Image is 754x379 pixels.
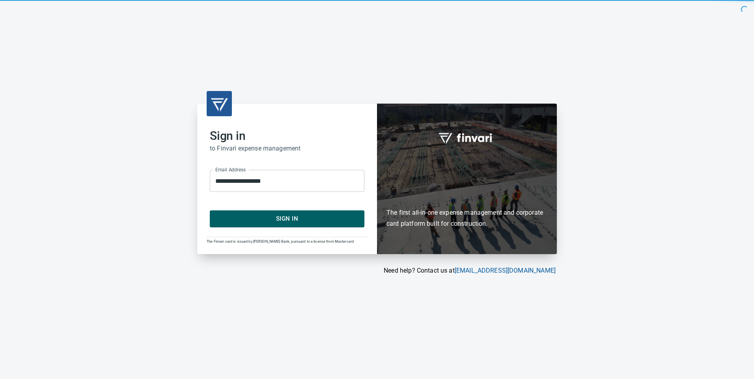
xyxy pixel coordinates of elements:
h6: The first all-in-one expense management and corporate card platform built for construction. [386,162,547,229]
span: The Finvari card is issued by [PERSON_NAME] Bank, pursuant to a license from Mastercard [207,240,354,243]
h6: to Finvari expense management [210,143,364,154]
span: Sign In [218,214,356,224]
button: Sign In [210,210,364,227]
p: Need help? Contact us at [197,266,556,275]
img: transparent_logo.png [210,94,229,113]
h2: Sign in [210,129,364,143]
img: fullword_logo_white.png [437,128,496,147]
a: [EMAIL_ADDRESS][DOMAIN_NAME] [455,267,556,274]
div: Finvari [377,104,557,254]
